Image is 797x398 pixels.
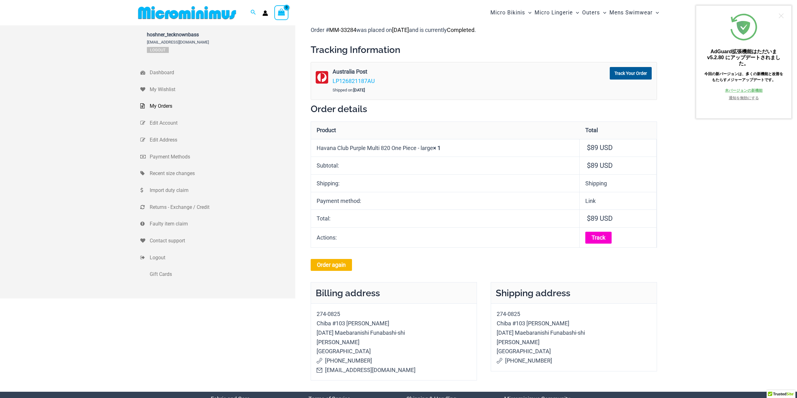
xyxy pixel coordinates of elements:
span: Edit Address [150,135,294,145]
span: My Wishlist [150,85,294,94]
span: Micro Bikinis [490,5,525,21]
span: $ [587,144,591,152]
p: [EMAIL_ADDRESS][DOMAIN_NAME] [317,365,471,375]
a: Faulty item claim [140,215,295,232]
h2: Billing address [311,282,477,303]
td: Havana Club Purple Multi 820 One Piece - large [311,139,580,157]
a: Micro LingerieMenu ToggleMenu Toggle [533,3,581,22]
a: Track Your Order [610,67,652,80]
h2: Order details [311,103,657,115]
img: australia-post.png [316,71,328,84]
span: Menu Toggle [653,5,659,21]
div: 今回の新バージョンは、多くの新機能と改善をもたらすメジャーアップデートです。 [10,68,90,80]
p: Order # was placed on and is currently . [311,25,657,35]
a: Recent size changes [140,165,295,182]
span: Menu Toggle [573,5,579,21]
span: My Orders [150,101,294,111]
span: Dashboard [150,68,294,77]
span: $ [587,162,591,169]
span: Micro Lingerie [535,5,573,21]
td: Link [580,192,657,209]
th: Total: [311,209,580,227]
h2: Tracking Information [311,44,657,56]
th: Product [311,122,580,139]
a: Account icon link [262,10,268,16]
strong: Australia Post [333,67,532,76]
span: Recent size changes [150,169,294,178]
span: Edit Account [150,118,294,128]
span: [EMAIL_ADDRESS][DOMAIN_NAME] [147,40,209,44]
mark: [DATE] [392,27,409,33]
span: Logout [150,253,294,262]
mark: MM-33284 [329,27,356,33]
p: [PHONE_NUMBER] [317,356,471,365]
a: My Wishlist [140,81,295,98]
address: 274-0825 Chiba #103 [PERSON_NAME] [DATE] Maebaranishi Funabashi-shi [PERSON_NAME] [GEOGRAPHIC_DATA] [311,303,477,380]
a: 通知を無効にする [31,92,69,98]
span: Menu Toggle [525,5,531,21]
a: Mens SwimwearMenu ToggleMenu Toggle [608,3,660,22]
p: [PHONE_NUMBER] [497,356,651,365]
strong: [DATE] [353,88,365,92]
th: Actions: [311,227,580,247]
mark: Completed [447,27,474,33]
td: Shipping [580,174,657,192]
span: Import duty claim [150,186,294,195]
th: Subtotal: [311,157,580,174]
a: Contact support [140,232,295,249]
a: Import duty claim [140,182,295,199]
div: Shipped on: [333,85,534,95]
span: Contact support [150,236,294,246]
a: Search icon link [251,9,256,17]
span: Payment Methods [150,152,294,162]
nav: Site Navigation [488,2,662,23]
a: My Orders [140,98,295,115]
span: $ [587,215,591,222]
img: MM SHOP LOGO FLAT [136,6,239,20]
th: Shipping: [311,174,580,192]
bdi: 89 USD [587,144,613,152]
a: Logout [140,249,295,266]
a: OutersMenu ToggleMenu Toggle [581,3,608,22]
span: Mens Swimwear [609,5,653,21]
a: View Shopping Cart, empty [274,5,289,20]
div: AdGuard拡張機能はただいま v5.2.80 にアップデートされました。 [10,45,90,63]
span: Faulty item claim [150,219,294,229]
a: Edit Address [140,132,295,148]
th: Payment method: [311,192,580,209]
a: LP126821187AU [333,78,375,84]
h2: Shipping address [491,282,657,303]
span: Outers [582,5,600,21]
a: Payment Methods [140,148,295,165]
span: Returns - Exchange / Credit [150,203,294,212]
a: Order again [311,259,352,271]
address: 274-0825 Chiba #103 [PERSON_NAME] [DATE] Maebaranishi Funabashi-shi [PERSON_NAME] [GEOGRAPHIC_DATA] [491,303,657,371]
span: Menu Toggle [600,5,606,21]
span: hoshner_tecknownbass [147,32,209,38]
a: Edit Account [140,115,295,132]
th: Total [580,122,657,139]
span: 89 USD [587,162,613,169]
span: Gift Cards [150,270,294,279]
span: 89 USD [587,215,613,222]
a: Gift Cards [140,266,295,283]
a: Logout [147,47,169,53]
a: Micro BikinisMenu ToggleMenu Toggle [489,3,533,22]
a: 本バージョンの新機能 [31,85,69,90]
strong: × 1 [433,145,441,151]
a: Returns - Exchange / Credit [140,199,295,216]
a: Dashboard [140,64,295,81]
a: Track order number MM-33284 [585,232,612,244]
